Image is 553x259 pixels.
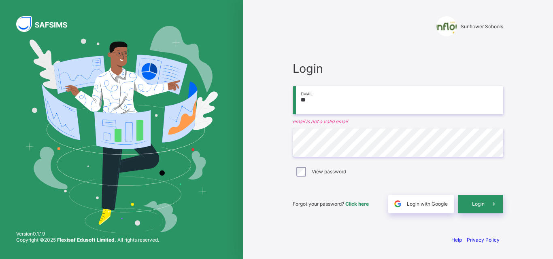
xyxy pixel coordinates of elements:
span: Version 0.1.19 [16,231,159,237]
strong: Flexisaf Edusoft Limited. [57,237,116,243]
span: Login [293,61,503,76]
span: Forgot your password? [293,201,369,207]
span: Login [472,201,485,207]
a: Help [451,237,462,243]
em: email is not a valid email [293,118,503,124]
img: google.396cfc9801f0270233282035f929180a.svg [393,199,402,208]
a: Privacy Policy [467,237,500,243]
img: Hero Image [25,26,218,233]
label: View password [312,168,346,175]
span: Login with Google [407,201,448,207]
span: Copyright © 2025 All rights reserved. [16,237,159,243]
a: Click here [345,201,369,207]
img: SAFSIMS Logo [16,16,77,32]
span: Sunflower Schools [461,23,503,29]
